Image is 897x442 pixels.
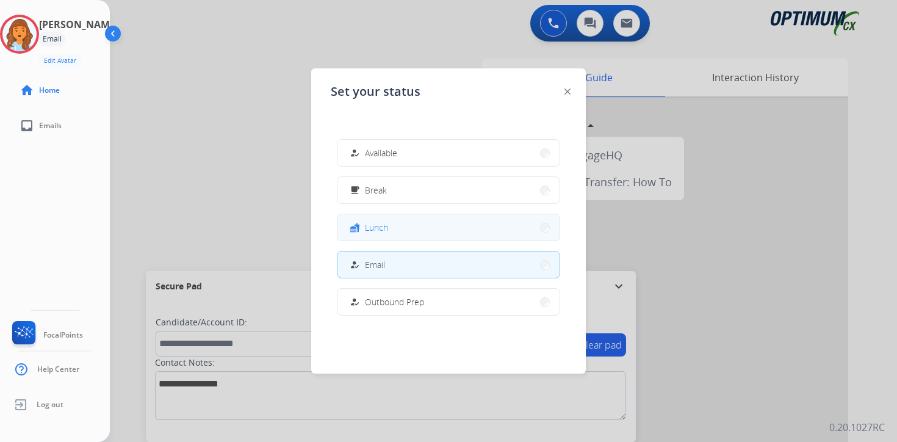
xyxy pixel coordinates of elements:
div: Email [39,32,65,46]
mat-icon: fastfood [350,222,360,233]
mat-icon: inbox [20,118,34,133]
span: Email [365,258,385,271]
mat-icon: how_to_reg [350,259,360,270]
a: FocalPoints [10,321,83,349]
button: Edit Avatar [39,54,81,68]
mat-icon: how_to_reg [350,148,360,158]
span: FocalPoints [43,330,83,340]
span: Break [365,184,387,197]
img: avatar [2,17,37,51]
span: Help Center [37,364,79,374]
mat-icon: home [20,83,34,98]
button: Lunch [337,214,560,241]
span: Available [365,147,397,159]
img: close-button [564,89,571,95]
span: Lunch [365,221,388,234]
span: Outbound Prep [365,295,424,308]
span: Set your status [331,83,420,100]
button: Available [337,140,560,166]
span: Emails [39,121,62,131]
span: Home [39,85,60,95]
button: Break [337,177,560,203]
button: Outbound Prep [337,289,560,315]
h3: [PERSON_NAME] [39,17,118,32]
mat-icon: how_to_reg [350,297,360,307]
p: 0.20.1027RC [829,420,885,435]
span: Log out [37,400,63,410]
mat-icon: free_breakfast [350,185,360,195]
button: Email [337,252,560,278]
